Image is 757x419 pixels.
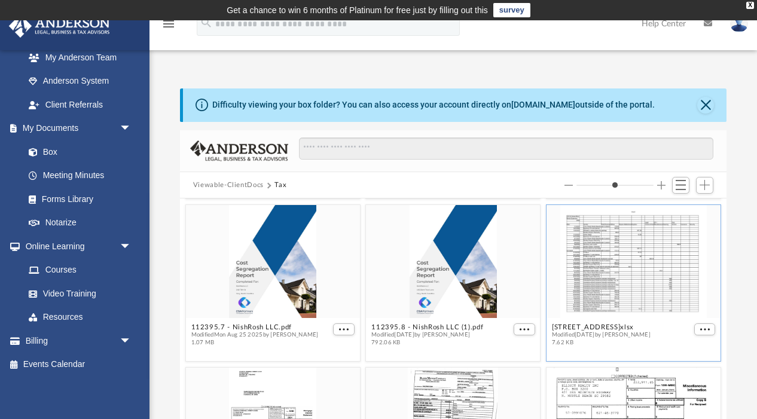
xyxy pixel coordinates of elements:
span: 1.07 MB [191,339,318,347]
span: Modified [DATE] by [PERSON_NAME] [371,331,483,339]
div: Get a chance to win 6 months of Platinum for free just by filling out this [227,3,488,17]
button: Increase column size [657,181,666,189]
button: 112395.8 - NishRosh LLC (1).pdf [371,323,483,331]
a: Client Referrals [17,93,144,117]
input: Column size [576,181,654,189]
a: Events Calendar [8,353,149,377]
span: 7.62 KB [552,339,651,347]
div: close [746,2,754,9]
button: Add [696,177,714,194]
a: My Documentsarrow_drop_down [8,117,144,140]
button: More options [694,323,716,336]
img: Anderson Advisors Platinum Portal [5,14,114,38]
input: Search files and folders [299,137,714,160]
a: Notarize [17,211,144,235]
button: Close [697,97,714,114]
button: More options [333,323,355,336]
a: Online Learningarrow_drop_down [8,234,144,258]
i: search [200,16,213,29]
a: menu [161,23,176,31]
a: [DOMAIN_NAME] [511,100,575,109]
a: Courses [17,258,144,282]
button: Decrease column size [564,181,573,189]
div: Difficulty viewing your box folder? You can also access your account directly on outside of the p... [212,99,655,111]
button: [STREET_ADDRESS]xlsx [552,323,651,331]
a: Forms Library [17,187,138,211]
a: Billingarrow_drop_down [8,329,149,353]
a: Box [17,140,138,164]
button: More options [514,323,535,336]
a: My Anderson Team [17,45,138,69]
span: arrow_drop_down [120,234,144,259]
button: Switch to List View [672,177,690,194]
img: User Pic [730,15,748,32]
span: Modified [DATE] by [PERSON_NAME] [552,331,651,339]
button: Viewable-ClientDocs [193,180,264,191]
a: survey [493,3,530,17]
span: Modified Mon Aug 25 2025 by [PERSON_NAME] [191,331,318,339]
a: Anderson System [17,69,144,93]
a: Meeting Minutes [17,164,144,188]
span: arrow_drop_down [120,329,144,353]
a: Video Training [17,282,138,305]
a: Resources [17,305,144,329]
button: 112395.7 - NishRosh LLC.pdf [191,323,318,331]
button: Tax [274,180,286,191]
span: 792.06 KB [371,339,483,347]
i: menu [161,17,176,31]
span: arrow_drop_down [120,117,144,141]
